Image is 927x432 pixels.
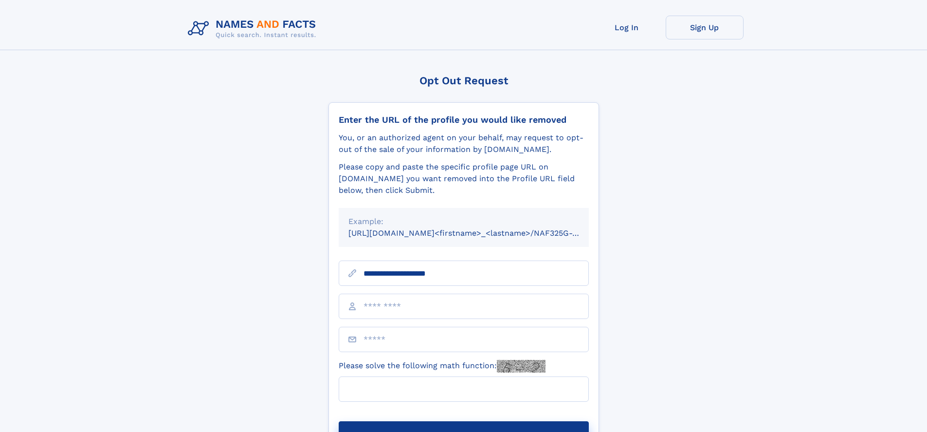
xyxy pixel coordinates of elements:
small: [URL][DOMAIN_NAME]<firstname>_<lastname>/NAF325G-xxxxxxxx [348,228,607,238]
div: Opt Out Request [328,75,599,87]
div: Enter the URL of the profile you would like removed [339,114,589,125]
img: Logo Names and Facts [184,16,324,42]
div: You, or an authorized agent on your behalf, may request to opt-out of the sale of your informatio... [339,132,589,155]
div: Example: [348,216,579,227]
a: Log In [588,16,666,39]
div: Please copy and paste the specific profile page URL on [DOMAIN_NAME] you want removed into the Pr... [339,161,589,196]
label: Please solve the following math function: [339,360,545,373]
a: Sign Up [666,16,744,39]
